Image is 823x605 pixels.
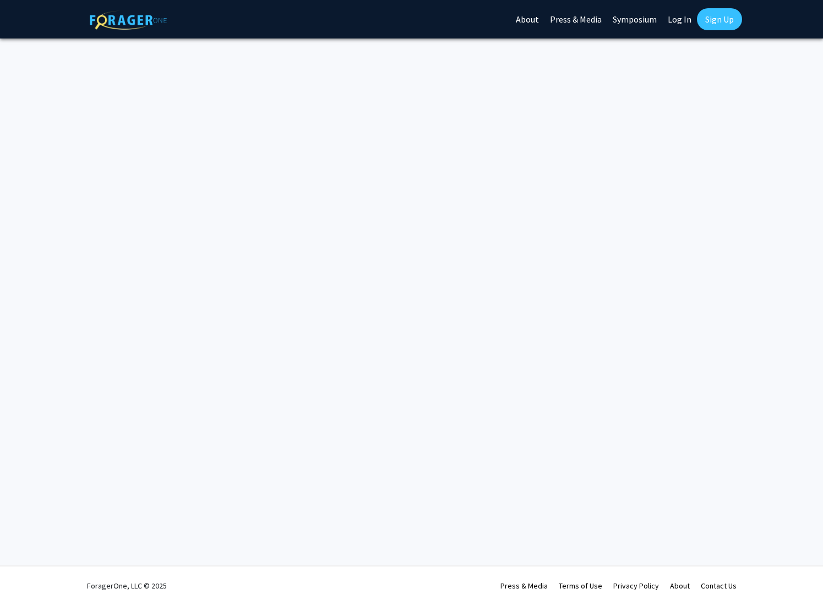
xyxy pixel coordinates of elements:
div: ForagerOne, LLC © 2025 [87,566,167,605]
a: About [670,581,690,591]
a: Terms of Use [559,581,602,591]
a: Privacy Policy [613,581,659,591]
a: Press & Media [500,581,548,591]
a: Contact Us [701,581,737,591]
img: ForagerOne Logo [90,10,167,30]
a: Sign Up [697,8,742,30]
